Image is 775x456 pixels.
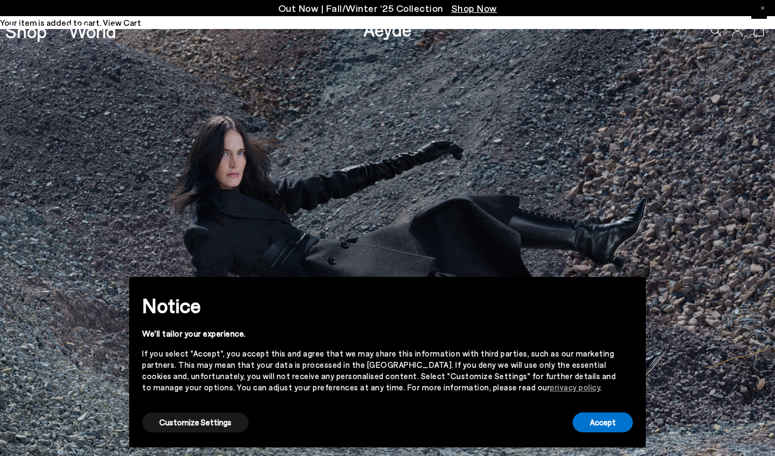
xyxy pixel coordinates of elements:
span: 0 [764,28,770,34]
span: Navigate to /collections/new-in [452,2,497,14]
button: Customize Settings [142,412,249,432]
button: Close this notice [616,280,642,306]
span: × [625,285,632,301]
h2: Notice [142,291,616,319]
p: Out Now | Fall/Winter ‘25 Collection [278,2,497,15]
a: Shop [5,22,47,40]
div: If you select "Accept", you accept this and agree that we may share this information with third p... [142,348,616,393]
a: privacy policy [550,382,600,392]
a: 0 [753,25,764,37]
a: World [68,22,116,40]
button: Accept [573,412,633,432]
div: We'll tailor your experience. [142,328,616,339]
a: Aeyde [363,18,412,40]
